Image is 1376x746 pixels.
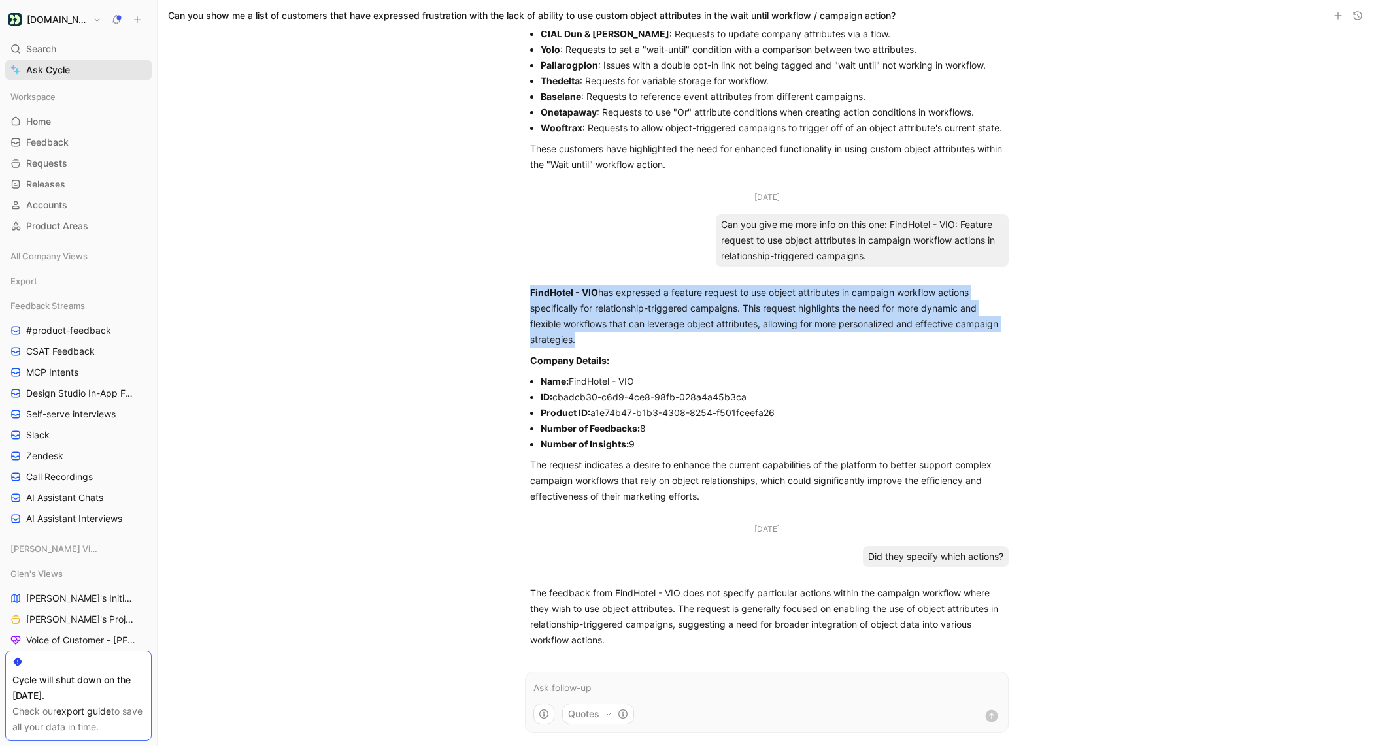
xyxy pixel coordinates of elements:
span: All Company Views [10,250,88,263]
span: Slack [26,429,50,442]
a: #product-feedback [5,321,152,340]
a: Slack [5,425,152,445]
span: [PERSON_NAME] Views [10,542,99,555]
a: Accounts [5,195,152,215]
span: Design Studio In-App Feedback [26,387,136,400]
span: Ask Cycle [26,62,70,78]
strong: Number of Insights: [541,438,629,449]
span: AI Assistant Chats [26,491,103,504]
a: Product Areas [5,216,152,236]
div: [DATE] [754,523,780,536]
span: Workspace [10,90,56,103]
span: Product Areas [26,219,88,233]
div: Feedback Streams [5,296,152,316]
span: Feedback Streams [10,299,85,312]
li: : Requests for variable storage for workflow. [541,73,1003,89]
div: Export [5,271,152,291]
strong: FindHotel - VIO [530,287,598,298]
div: Cycle will shut down on the [DATE]. [12,672,144,704]
li: cbadcb30-c6d9-4ce8-98fb-028a4a45b3ca [541,389,1003,405]
a: Ask Cycle [5,60,152,80]
li: : Requests to reference event attributes from different campaigns. [541,89,1003,105]
strong: Onetapaway [541,106,597,118]
span: Search [26,41,56,57]
div: Can you give me more info on this one: FindHotel - VIO: Feature request to use object attributes ... [716,214,1009,267]
li: : Requests to allow object-triggered campaigns to trigger off of an object attribute's current st... [541,120,1003,136]
span: Home [26,115,51,128]
strong: CIAL Dun & [PERSON_NAME] [541,28,669,39]
strong: Baselane [541,91,581,102]
div: All Company Views [5,246,152,270]
p: has expressed a feature request to use object attributes in campaign workflow actions specificall... [530,285,1003,348]
span: Self-serve interviews [26,408,116,421]
li: : Issues with a double opt-in link not being tagged and "wait until" not working in workflow. [541,57,1003,73]
strong: Product ID: [541,407,590,418]
strong: ID: [541,391,552,402]
span: Glen's Views [10,567,63,580]
span: MCP Intents [26,366,78,379]
span: AI Assistant Interviews [26,512,122,525]
strong: Name: [541,376,569,387]
div: Glen's Views [5,564,152,583]
span: [PERSON_NAME]'s Projects [26,613,135,626]
li: : Requests to update company attributes via a flow. [541,26,1003,42]
p: The request indicates a desire to enhance the current capabilities of the platform to better supp... [530,457,1003,504]
a: Design Studio In-App Feedback [5,383,152,403]
div: Glen's Views[PERSON_NAME]'s Initiatives[PERSON_NAME]'s ProjectsVoice of Customer - [PERSON_NAME]F... [5,564,152,734]
a: Self-serve interviews [5,404,152,424]
div: [PERSON_NAME] Views [5,539,152,559]
div: Check our to save all your data in time. [12,704,144,735]
div: [PERSON_NAME] Views [5,539,152,562]
strong: Thedelta [541,75,580,86]
span: Releases [26,178,65,191]
span: Call Recordings [26,470,93,483]
a: Voice of Customer - [PERSON_NAME] [5,630,152,650]
img: Customer.io [8,13,22,26]
span: Export [10,274,37,287]
a: [PERSON_NAME]'s Projects [5,609,152,629]
div: [DATE] [754,191,780,204]
span: CSAT Feedback [26,345,95,358]
a: CSAT Feedback [5,342,152,361]
strong: Wooftrax [541,122,582,133]
a: Feedback [5,133,152,152]
li: a1e74b47-b1b3-4308-8254-f501fceefa26 [541,405,1003,421]
li: : Requests to set a "wait-until" condition with a comparison between two attributes. [541,42,1003,57]
span: Zendesk [26,449,63,462]
span: Requests [26,157,67,170]
a: Releases [5,174,152,194]
strong: Pallarogplon [541,59,598,71]
a: Home [5,112,152,131]
strong: Company Details: [530,355,609,366]
span: Feedback [26,136,69,149]
li: : Requests to use "Or" attribute conditions when creating action conditions in workflows. [541,105,1003,120]
button: Customer.io[DOMAIN_NAME] [5,10,105,29]
a: AI Assistant Interviews [5,509,152,528]
div: All Company Views [5,246,152,266]
span: Voice of Customer - [PERSON_NAME] [26,634,137,647]
p: The feedback from FindHotel - VIO does not specify particular actions within the campaign workflo... [530,585,1003,648]
a: [PERSON_NAME]'s Initiatives [5,589,152,608]
a: export guide [56,705,111,717]
div: Search [5,39,152,59]
li: FindHotel - VIO [541,374,1003,389]
strong: Number of Feedbacks: [541,423,640,434]
a: MCP Intents [5,363,152,382]
p: These customers have highlighted the need for enhanced functionality in using custom object attri... [530,141,1003,172]
li: 9 [541,436,1003,452]
a: Requests [5,154,152,173]
button: Quotes [562,704,634,724]
div: Export [5,271,152,295]
h1: Can you show me a list of customers that have expressed frustration with the lack of ability to u... [168,9,896,22]
strong: Yolo [541,44,560,55]
span: [PERSON_NAME]'s Initiatives [26,592,135,605]
span: #product-feedback [26,324,111,337]
div: Feedback Streams#product-feedbackCSAT FeedbackMCP IntentsDesign Studio In-App FeedbackSelf-serve ... [5,296,152,528]
div: Did they specify which actions? [863,546,1009,567]
div: Workspace [5,87,152,106]
a: Zendesk [5,446,152,466]
li: 8 [541,421,1003,436]
a: AI Assistant Chats [5,488,152,508]
h1: [DOMAIN_NAME] [27,14,88,25]
span: Accounts [26,199,67,212]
